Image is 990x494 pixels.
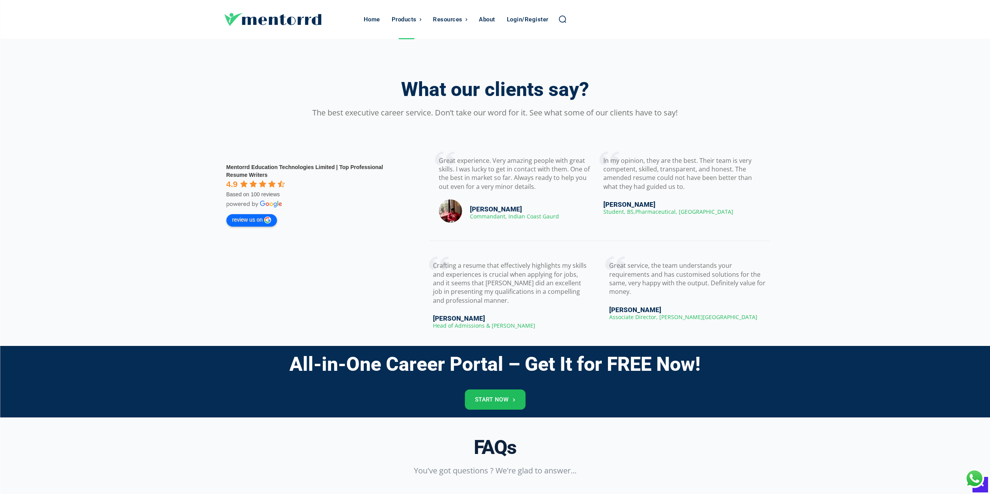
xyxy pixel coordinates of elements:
div: Based on 100 reviews [226,190,391,198]
a: Logo [224,13,360,26]
iframe: Customer reviews powered by Trustpilot [224,232,392,242]
h3: [PERSON_NAME] [609,305,757,315]
a: review us on [226,214,277,227]
span: 4.9 [226,180,238,189]
p: Great service, the team understands your requirements and has customised solutions for the same, ... [609,253,766,296]
h3: FAQs [474,437,516,458]
span: Head of Admissions & [PERSON_NAME] [433,322,535,329]
img: powered by Google [226,201,282,208]
a: Mentorrd Education Technologies Limited | Top Professional Resume Writers [226,164,383,178]
div: Chat with Us [965,469,984,488]
p: Great experience. Very amazing people with great skills. I was lucky to get in contact with them.... [439,148,596,191]
p: In my opinion, they are the best. Their team is very competent, skilled, transparent, and honest.... [603,148,760,191]
p: Crafting a resume that effectively highlights my skills and experiences is crucial when applying ... [433,253,590,305]
a: Search [558,15,567,23]
span: Commandant, Indian Coast Gaurd [470,213,559,220]
a: Start Now [465,389,526,410]
p: You've got questions ? We're glad to answer... [375,464,615,478]
h3: [PERSON_NAME] [433,313,535,324]
h3: All-in-One Career Portal – Get It for FREE Now! [289,354,701,375]
p: The best executive career service. Don’t take our word for it. See what some of our clients have ... [224,107,766,118]
h3: [PERSON_NAME] [603,199,733,210]
span: Student, BS,Pharmaceutical, [GEOGRAPHIC_DATA] [603,208,733,215]
h3: [PERSON_NAME] [470,204,559,215]
span: Associate Director, [PERSON_NAME][GEOGRAPHIC_DATA] [609,313,757,321]
h3: What our clients say? [401,79,589,100]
